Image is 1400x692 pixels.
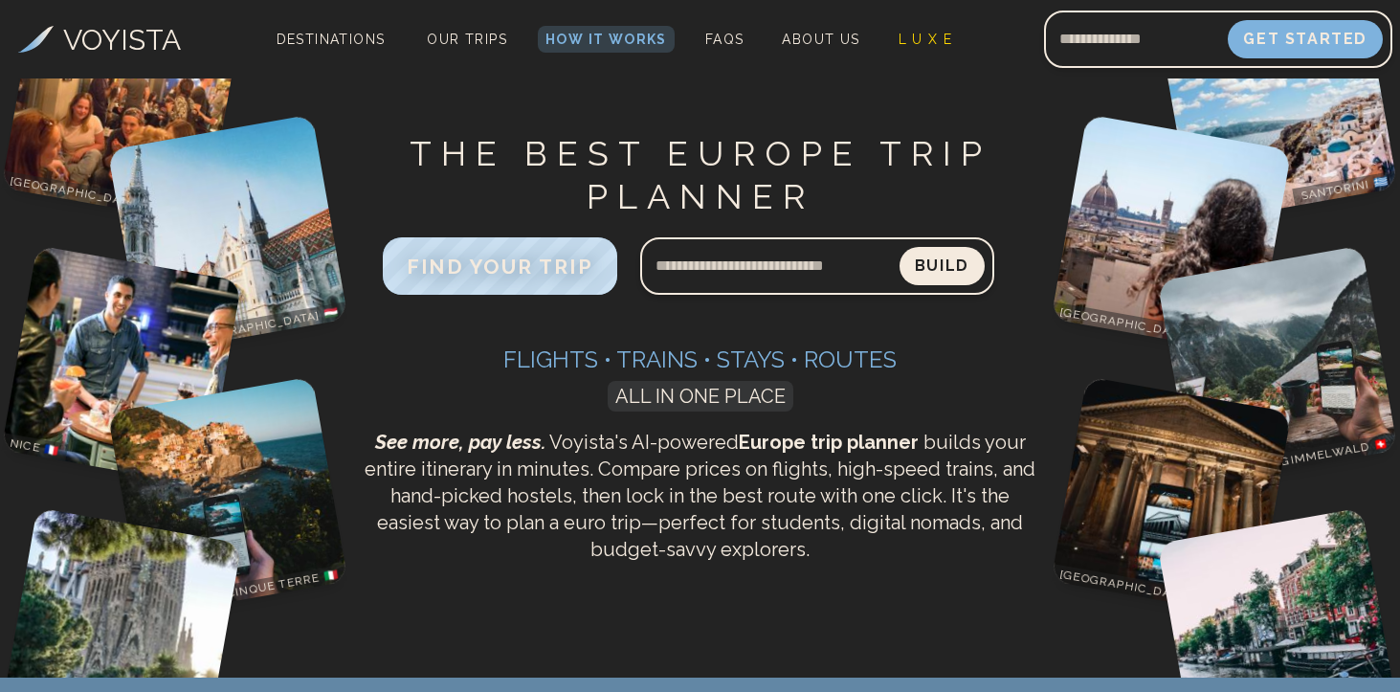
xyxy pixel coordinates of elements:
span: How It Works [545,32,667,47]
span: FIND YOUR TRIP [407,255,592,279]
span: Destinations [269,24,393,80]
span: About Us [782,32,859,47]
img: Rome [1052,376,1292,616]
button: Get Started [1228,20,1383,58]
strong: Europe trip planner [739,431,919,454]
p: Voyista's AI-powered builds your entire itinerary in minutes. Compare prices on flights, high-spe... [358,429,1043,563]
span: ALL IN ONE PLACE [608,381,793,412]
img: Gimmelwald [1158,245,1398,485]
span: FAQs [705,32,744,47]
h1: THE BEST EUROPE TRIP PLANNER [358,132,1043,218]
a: L U X E [891,26,961,53]
img: Florence [1052,114,1292,354]
a: About Us [774,26,867,53]
span: L U X E [899,32,953,47]
a: How It Works [538,26,675,53]
a: VOYISTA [18,18,181,61]
input: Search query [640,243,900,289]
p: Nice 🇫🇷 [2,433,69,461]
img: Cinque Terre [108,376,348,616]
img: Voyista Logo [18,26,54,53]
a: FIND YOUR TRIP [383,259,616,278]
a: Our Trips [419,26,515,53]
h3: VOYISTA [63,18,181,61]
img: Budapest [108,114,348,354]
button: FIND YOUR TRIP [383,237,616,295]
h3: Flights • Trains • Stays • Routes [358,345,1043,375]
img: Nice [2,245,242,485]
a: FAQs [698,26,752,53]
span: Our Trips [427,32,507,47]
input: Email address [1044,16,1228,62]
span: See more, pay less. [375,431,545,454]
button: Build [900,247,985,285]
